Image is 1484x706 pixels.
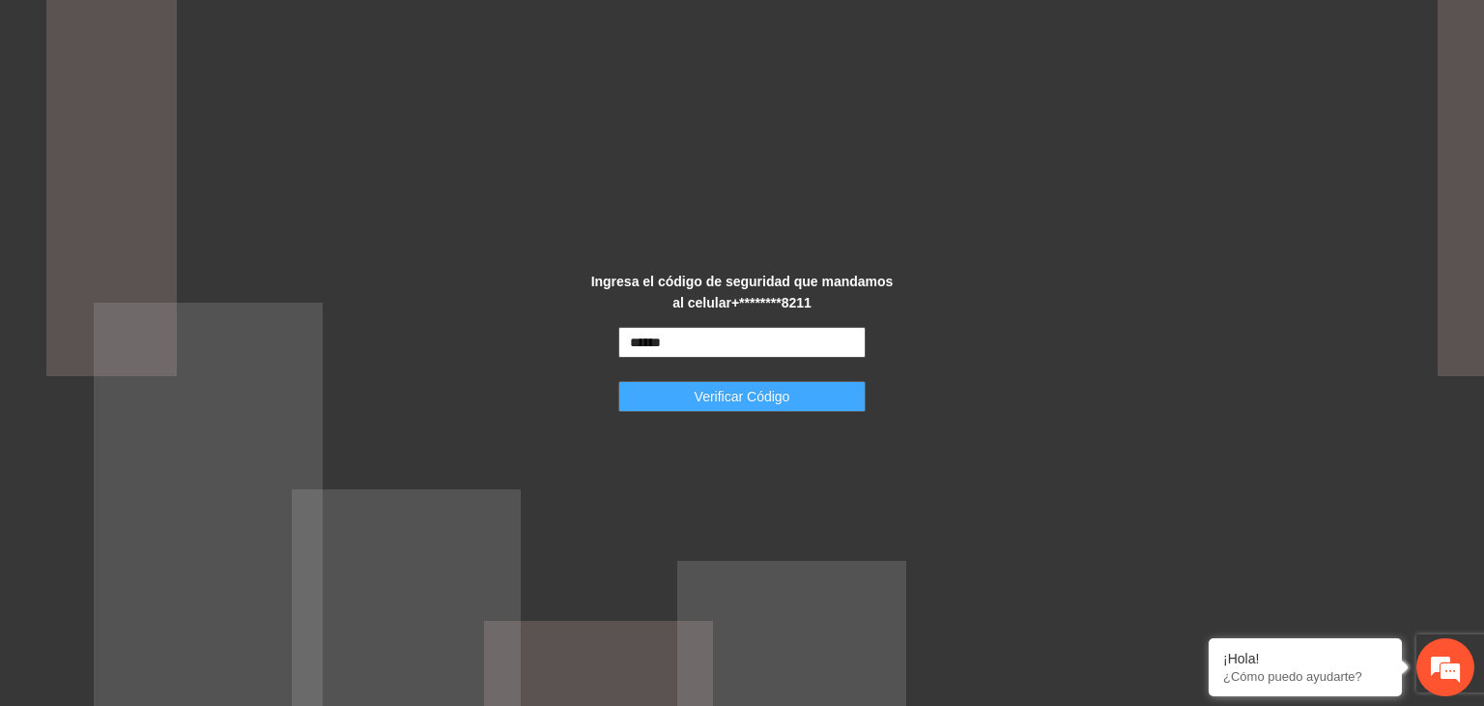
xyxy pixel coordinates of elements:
button: Verificar Código [618,381,866,412]
textarea: Escriba su mensaje y pulse “Intro” [10,487,368,555]
span: Verificar Código [695,386,790,407]
strong: Ingresa el código de seguridad que mandamos al celular +********8211 [591,274,894,310]
div: Chatee con nosotros ahora [100,99,325,124]
div: ¡Hola! [1223,651,1387,666]
span: Estamos en línea. [112,238,267,433]
p: ¿Cómo puedo ayudarte? [1223,669,1387,684]
div: Minimizar ventana de chat en vivo [317,10,363,56]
